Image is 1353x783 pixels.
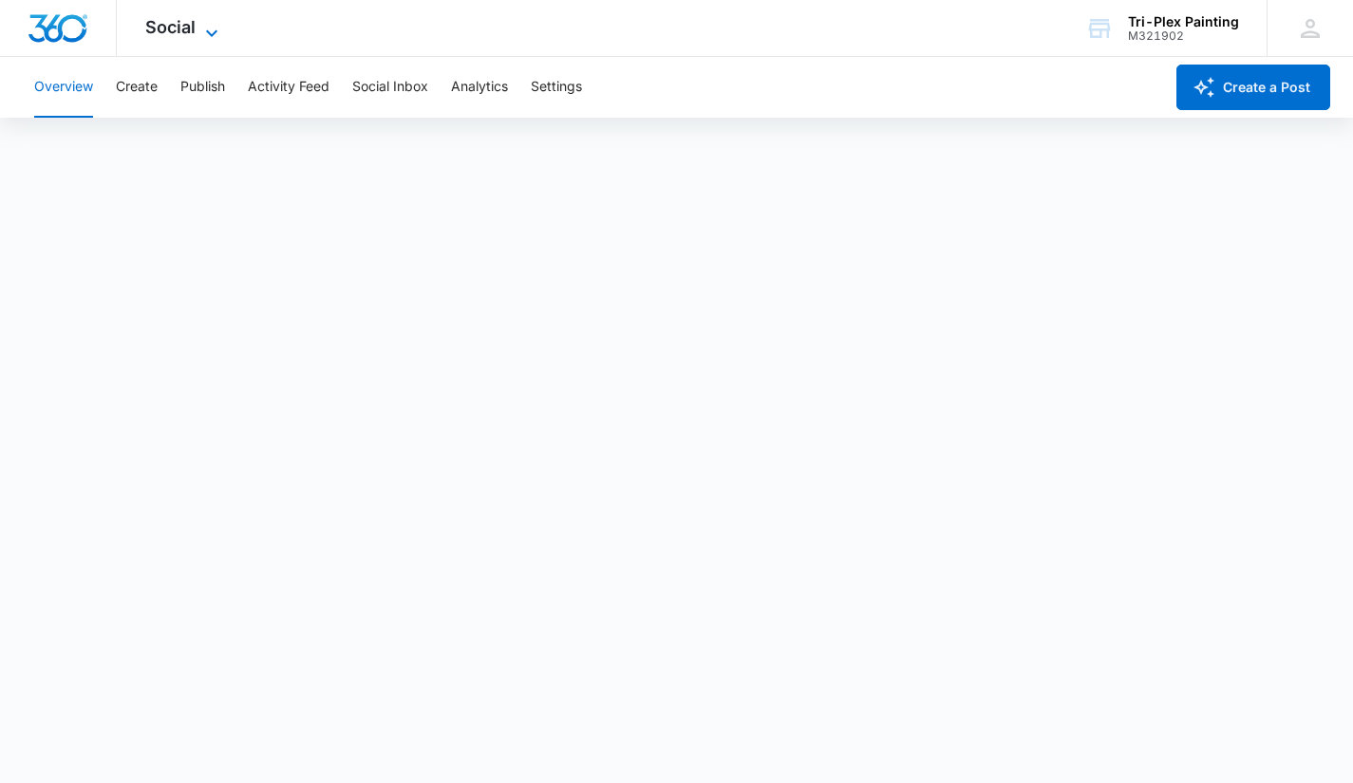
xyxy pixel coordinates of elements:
button: Social Inbox [352,57,428,118]
div: account name [1128,14,1239,29]
button: Publish [180,57,225,118]
button: Analytics [451,57,508,118]
span: Social [145,17,196,37]
button: Overview [34,57,93,118]
button: Create [116,57,158,118]
button: Settings [531,57,582,118]
button: Create a Post [1176,65,1330,110]
div: account id [1128,29,1239,43]
button: Activity Feed [248,57,329,118]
